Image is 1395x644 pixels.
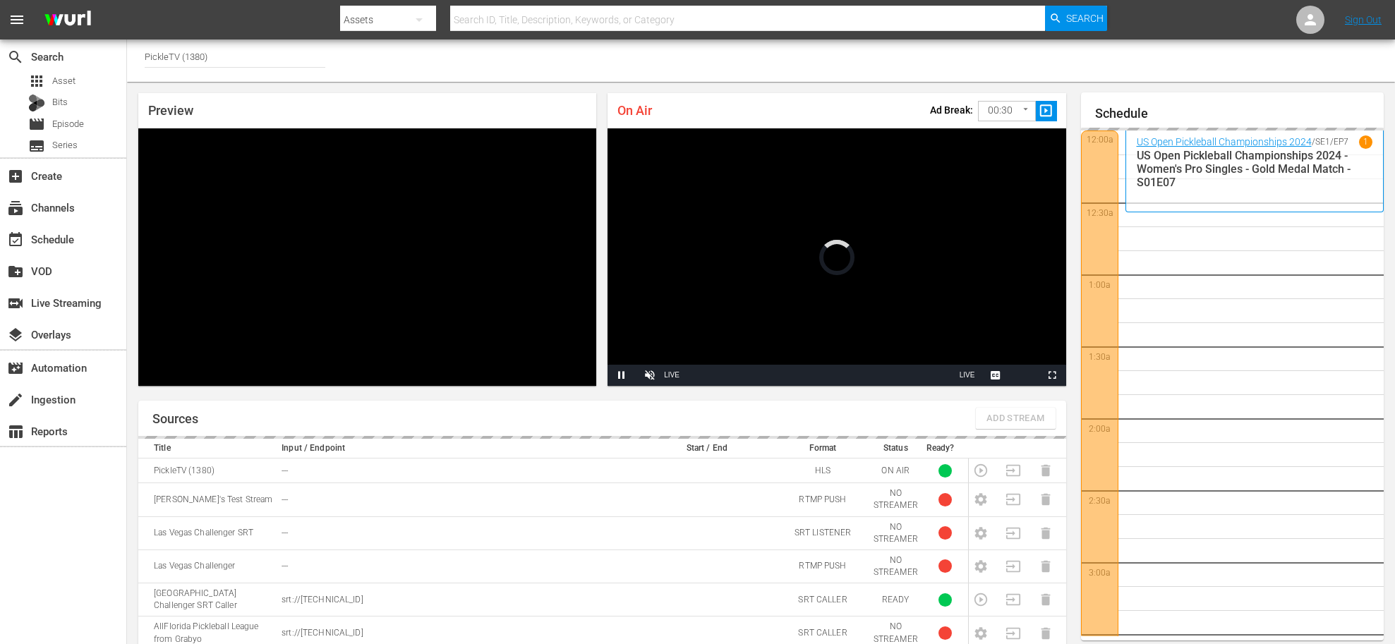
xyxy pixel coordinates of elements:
p: Ad Break: [930,104,973,116]
td: NO STREAMER [869,483,922,516]
span: Preview [148,103,193,118]
th: Input / Endpoint [277,439,637,458]
th: Ready? [922,439,969,458]
span: Ingestion [7,391,24,408]
td: NO STREAMER [869,549,922,583]
div: LIVE [664,365,680,386]
span: Episode [28,116,45,133]
span: Create [7,168,24,185]
img: ans4CAIJ8jUAAAAAAAAAAAAAAAAAAAAAAAAgQb4GAAAAAAAAAAAAAAAAAAAAAAAAJMjXAAAAAAAAAAAAAAAAAAAAAAAAgAT5G... [34,4,102,37]
td: READY [869,583,922,616]
div: Video Player [608,128,1065,386]
button: Captions [982,365,1010,386]
span: LIVE [960,371,975,379]
span: Search [7,49,24,66]
span: Asset [52,74,76,88]
td: RTMP PUSH [776,549,869,583]
span: Bits [52,95,68,109]
p: / [1312,137,1315,147]
td: SRT LISTENER [776,516,869,549]
th: Format [776,439,869,458]
td: NO STREAMER [869,516,922,549]
button: Picture-in-Picture [1010,365,1038,386]
div: Bits [28,95,45,111]
span: Episode [52,117,84,131]
td: [GEOGRAPHIC_DATA] Challenger SRT Caller [138,583,277,616]
span: Asset [28,73,45,90]
p: 1 [1363,137,1368,147]
th: Title [138,439,277,458]
p: srt://[TECHNICAL_ID] [282,594,633,606]
span: On Air [617,103,652,118]
div: Video Player [138,128,596,386]
td: [PERSON_NAME]'s Test Stream [138,483,277,516]
td: HLS [776,458,869,483]
a: Sign Out [1345,14,1382,25]
p: SE1 / [1315,137,1334,147]
td: --- [277,516,637,549]
span: Schedule [7,231,24,248]
p: srt://[TECHNICAL_ID] [282,627,633,639]
td: --- [277,483,637,516]
td: SRT CALLER [776,583,869,616]
button: Pause [608,365,636,386]
span: VOD [7,263,24,280]
span: Overlays [7,327,24,344]
th: Status [869,439,922,458]
td: --- [277,458,637,483]
button: Unmute [636,365,664,386]
span: Reports [7,423,24,440]
span: slideshow_sharp [1038,103,1054,119]
h1: Schedule [1095,107,1384,121]
p: US Open Pickleball Championships 2024 - Women's Pro Singles - Gold Medal Match - S01E07 [1137,149,1373,189]
th: Start / End [637,439,776,458]
span: Search [1066,6,1104,31]
span: Live Streaming [7,295,24,312]
td: Las Vegas Challenger SRT [138,516,277,549]
td: Las Vegas Challenger [138,549,277,583]
td: RTMP PUSH [776,483,869,516]
td: ON AIR [869,458,922,483]
button: Fullscreen [1038,365,1066,386]
span: Series [28,138,45,154]
span: Series [52,138,78,152]
button: Seek to live, currently behind live [953,365,982,386]
button: Search [1045,6,1107,31]
span: Automation [7,360,24,377]
span: subscriptions [7,200,24,217]
td: --- [277,549,637,583]
span: menu [8,11,25,28]
h1: Sources [152,412,198,426]
p: EP7 [1334,137,1348,147]
td: PickleTV (1380) [138,458,277,483]
a: US Open Pickleball Championships 2024 [1137,136,1312,147]
div: 00:30 [978,97,1036,124]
